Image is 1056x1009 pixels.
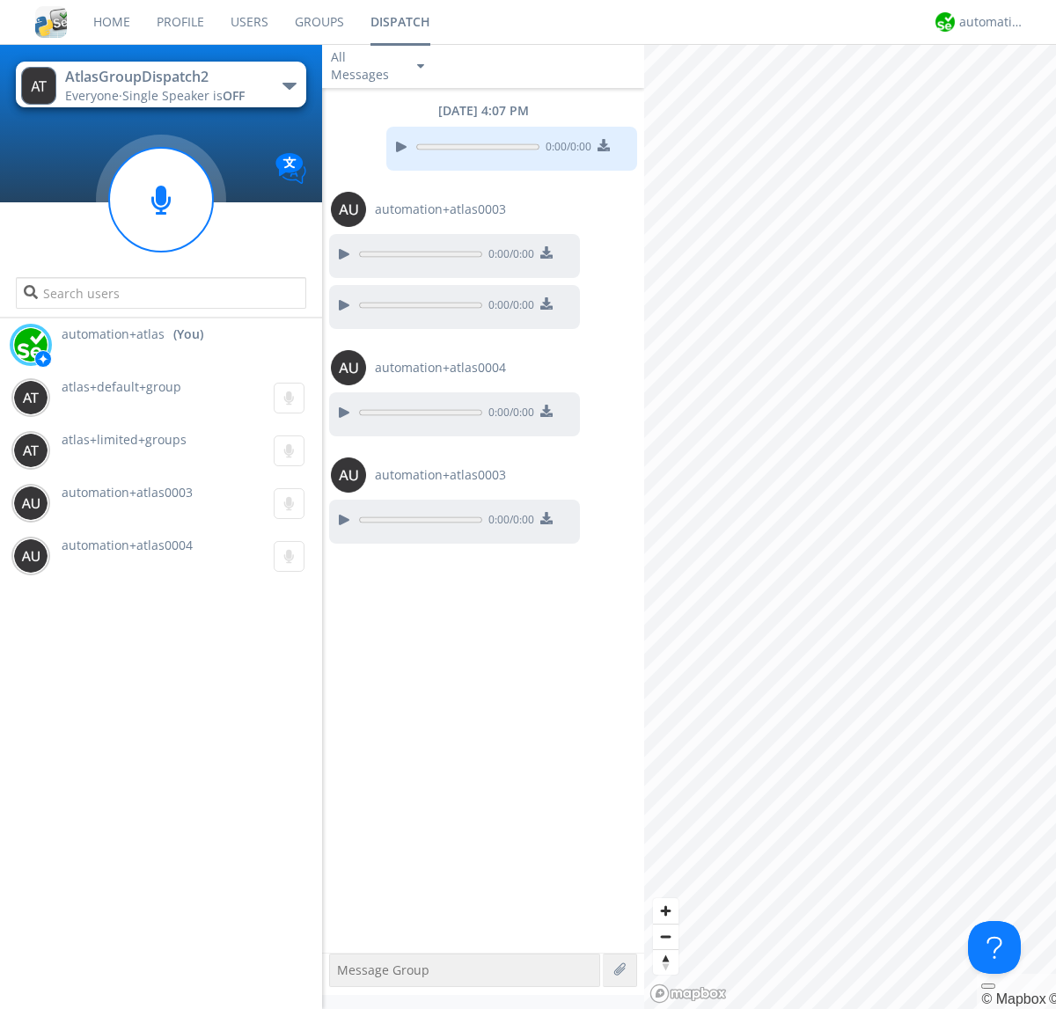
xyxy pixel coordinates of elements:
[331,48,401,84] div: All Messages
[968,921,1021,974] iframe: Toggle Customer Support
[653,924,678,949] button: Zoom out
[65,87,263,105] div: Everyone ·
[653,950,678,975] span: Reset bearing to north
[653,949,678,975] button: Reset bearing to north
[223,87,245,104] span: OFF
[482,405,534,424] span: 0:00 / 0:00
[981,991,1045,1006] a: Mapbox
[482,297,534,317] span: 0:00 / 0:00
[65,67,263,87] div: AtlasGroupDispatch2
[21,67,56,105] img: 373638.png
[13,433,48,468] img: 373638.png
[62,537,193,553] span: automation+atlas0004
[62,378,181,395] span: atlas+default+group
[322,102,644,120] div: [DATE] 4:07 PM
[935,12,955,32] img: d2d01cd9b4174d08988066c6d424eccd
[375,201,506,218] span: automation+atlas0003
[540,297,553,310] img: download media button
[331,192,366,227] img: 373638.png
[62,484,193,501] span: automation+atlas0003
[539,139,591,158] span: 0:00 / 0:00
[375,359,506,377] span: automation+atlas0004
[649,983,727,1004] a: Mapbox logo
[482,512,534,531] span: 0:00 / 0:00
[13,538,48,574] img: 373638.png
[959,13,1025,31] div: automation+atlas
[540,512,553,524] img: download media button
[598,139,610,151] img: download media button
[275,153,306,184] img: Translation enabled
[62,325,165,343] span: automation+atlas
[62,431,187,448] span: atlas+limited+groups
[540,246,553,259] img: download media button
[482,246,534,266] span: 0:00 / 0:00
[13,486,48,521] img: 373638.png
[331,350,366,385] img: 373638.png
[173,325,203,343] div: (You)
[981,983,995,989] button: Toggle attribution
[653,898,678,924] button: Zoom in
[13,380,48,415] img: 373638.png
[417,64,424,69] img: caret-down-sm.svg
[16,62,305,107] button: AtlasGroupDispatch2Everyone·Single Speaker isOFF
[35,6,67,38] img: cddb5a64eb264b2086981ab96f4c1ba7
[653,925,678,949] span: Zoom out
[540,405,553,417] img: download media button
[13,327,48,362] img: d2d01cd9b4174d08988066c6d424eccd
[122,87,245,104] span: Single Speaker is
[331,457,366,493] img: 373638.png
[16,277,305,309] input: Search users
[375,466,506,484] span: automation+atlas0003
